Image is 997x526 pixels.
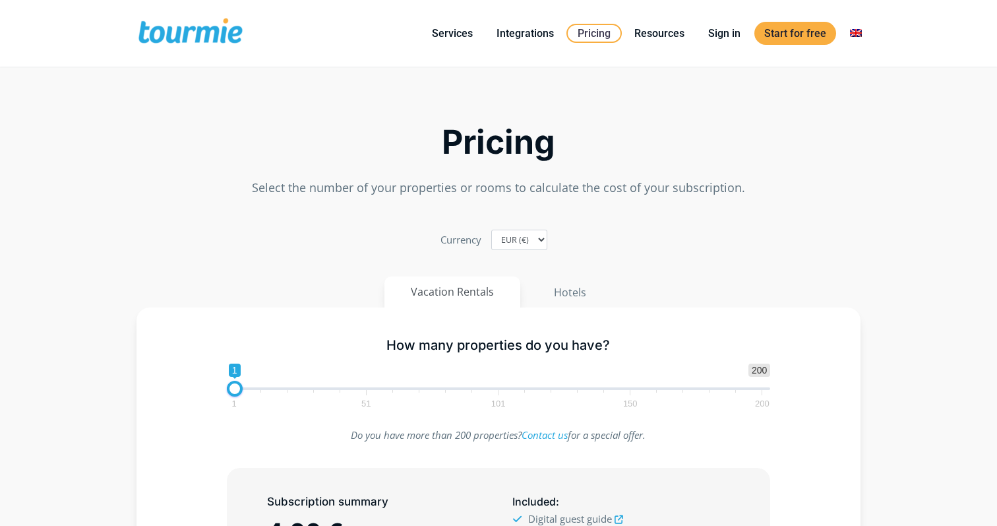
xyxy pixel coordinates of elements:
[754,22,836,45] a: Start for free
[487,25,564,42] a: Integrations
[422,25,483,42] a: Services
[229,401,238,407] span: 1
[267,494,485,510] h5: Subscription summary
[528,512,612,525] span: Digital guest guide
[698,25,750,42] a: Sign in
[136,179,861,197] p: Select the number of your properties or rooms to calculate the cost of your subscription.
[512,495,556,508] span: Included
[512,494,730,510] h5: :
[748,364,770,377] span: 200
[384,277,520,308] button: Vacation Rentals
[753,401,771,407] span: 200
[566,24,622,43] a: Pricing
[227,337,771,354] h5: How many properties do you have?
[227,426,771,444] p: Do you have more than 200 properties? for a special offer.
[489,401,508,407] span: 101
[136,127,861,158] h2: Pricing
[229,364,241,377] span: 1
[527,277,613,308] button: Hotels
[440,231,481,249] label: Currency
[359,401,373,407] span: 51
[624,25,694,42] a: Resources
[621,401,640,407] span: 150
[522,428,568,442] a: Contact us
